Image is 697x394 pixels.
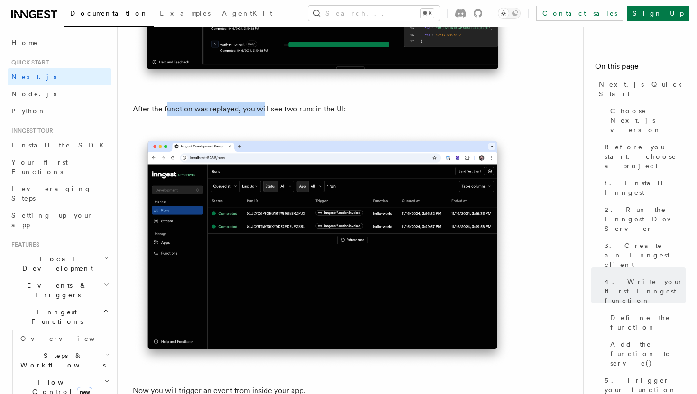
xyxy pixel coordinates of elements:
[308,6,440,21] button: Search...⌘K
[8,127,53,135] span: Inngest tour
[8,207,111,233] a: Setting up your app
[8,59,49,66] span: Quick start
[11,73,56,81] span: Next.js
[536,6,623,21] a: Contact sales
[133,131,512,369] img: Inngest Dev Server web interface's runs tab with two runs listed
[11,107,46,115] span: Python
[601,174,686,201] a: 1. Install Inngest
[606,102,686,138] a: Choose Next.js version
[8,137,111,154] a: Install the SDK
[421,9,434,18] kbd: ⌘K
[610,313,686,332] span: Define the function
[8,34,111,51] a: Home
[601,138,686,174] a: Before you start: choose a project
[160,9,211,17] span: Examples
[8,250,111,277] button: Local Development
[595,76,686,102] a: Next.js Quick Start
[8,254,103,273] span: Local Development
[11,185,92,202] span: Leveraging Steps
[8,281,103,300] span: Events & Triggers
[606,336,686,372] a: Add the function to serve()
[605,142,686,171] span: Before you start: choose a project
[8,85,111,102] a: Node.js
[70,9,148,17] span: Documentation
[601,273,686,309] a: 4. Write your first Inngest function
[610,106,686,135] span: Choose Next.js version
[601,237,686,273] a: 3. Create an Inngest client
[605,205,686,233] span: 2. Run the Inngest Dev Server
[601,201,686,237] a: 2. Run the Inngest Dev Server
[17,347,111,374] button: Steps & Workflows
[11,90,56,98] span: Node.js
[605,277,686,305] span: 4. Write your first Inngest function
[11,141,110,149] span: Install the SDK
[64,3,154,27] a: Documentation
[627,6,689,21] a: Sign Up
[610,339,686,368] span: Add the function to serve()
[595,61,686,76] h4: On this page
[8,303,111,330] button: Inngest Functions
[605,241,686,269] span: 3. Create an Inngest client
[17,330,111,347] a: Overview
[11,211,93,229] span: Setting up your app
[222,9,272,17] span: AgentKit
[11,158,68,175] span: Your first Functions
[8,68,111,85] a: Next.js
[216,3,278,26] a: AgentKit
[11,38,38,47] span: Home
[133,102,512,116] p: After the function was replayed, you will see two runs in the UI:
[8,307,102,326] span: Inngest Functions
[8,180,111,207] a: Leveraging Steps
[498,8,521,19] button: Toggle dark mode
[8,277,111,303] button: Events & Triggers
[8,154,111,180] a: Your first Functions
[17,351,106,370] span: Steps & Workflows
[8,241,39,248] span: Features
[599,80,686,99] span: Next.js Quick Start
[605,178,686,197] span: 1. Install Inngest
[606,309,686,336] a: Define the function
[20,335,118,342] span: Overview
[154,3,216,26] a: Examples
[8,102,111,119] a: Python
